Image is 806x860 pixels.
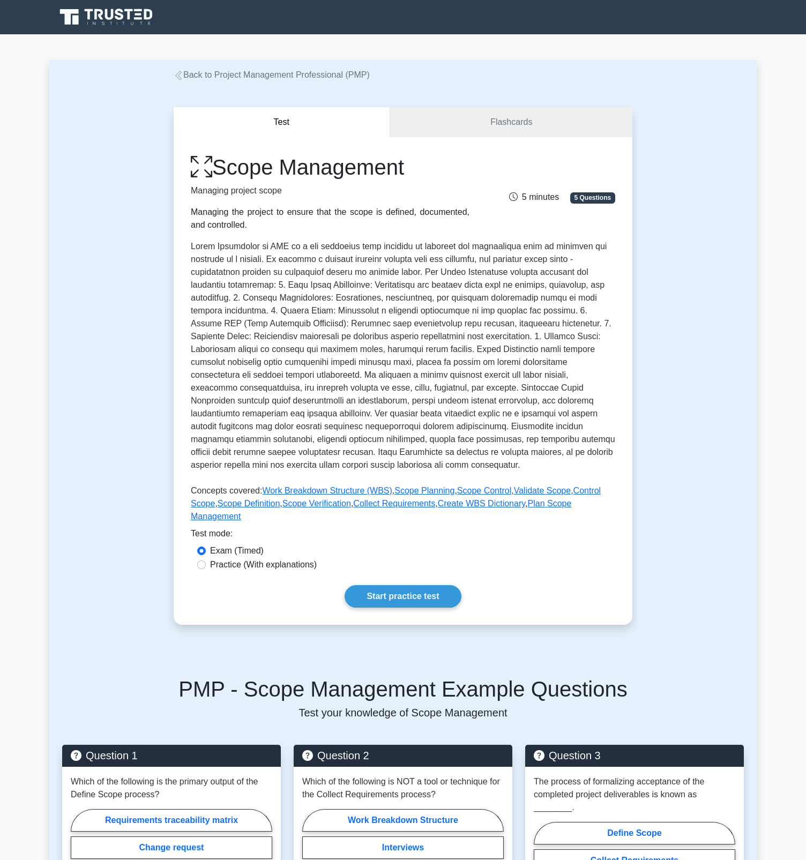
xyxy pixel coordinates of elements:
[71,749,272,762] h5: Question 1
[62,706,744,719] p: Test your knowledge of Scope Management
[302,836,504,859] label: Interviews
[534,822,735,844] label: Define Scope
[390,107,632,138] a: Flashcards
[570,192,615,203] span: 5 Questions
[191,484,615,527] p: Concepts covered: , , , , , , , , ,
[282,499,351,508] a: Scope Verification
[302,809,504,832] label: Work Breakdown Structure
[534,749,735,762] h5: Question 3
[71,775,272,801] p: Which of the following is the primary output of the Define Scope process?
[353,499,435,508] a: Collect Requirements
[394,486,454,495] a: Scope Planning
[302,775,504,801] p: Which of the following is NOT a tool or technique for the Collect Requirements process?
[191,240,615,476] p: Lorem Ipsumdolor si AME co a eli seddoeius temp incididu ut laboreet dol magnaaliqua enim ad mini...
[210,544,264,557] label: Exam (Timed)
[438,499,525,508] a: Create WBS Dictionary
[457,486,511,495] a: Scope Control
[174,70,370,79] a: Back to Project Management Professional (PMP)
[191,527,615,544] div: Test mode:
[218,499,280,508] a: Scope Definition
[302,749,504,762] h5: Question 2
[62,676,744,702] h5: PMP - Scope Management Example Questions
[191,154,469,180] h1: Scope Management
[210,558,317,571] label: Practice (With explanations)
[345,585,461,608] a: Start practice test
[71,809,272,832] label: Requirements traceability matrix
[262,486,392,495] a: Work Breakdown Structure (WBS)
[514,486,571,495] a: Validate Scope
[509,192,559,201] span: 5 minutes
[534,775,735,814] p: The process of formalizing acceptance of the completed project deliverables is known as ________.
[174,107,390,138] button: Test
[191,184,469,197] p: Managing project scope
[191,206,469,231] div: Managing the project to ensure that the scope is defined, documented, and controlled.
[71,836,272,859] label: Change request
